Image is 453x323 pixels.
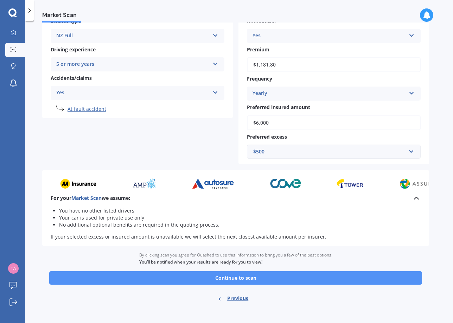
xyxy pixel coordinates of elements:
[51,195,130,202] b: For your we assume:
[189,178,232,189] img: autosure_sm.webp
[253,148,406,156] div: $500
[139,259,262,265] b: You’ll be notified when your results are ready for you to view!
[8,263,19,274] img: 5811eb6034e02d5d90e2b5361a64b8f9
[247,133,287,140] span: Preferred excess
[51,46,96,53] span: Driving experience
[68,106,224,113] li: At fault accident
[333,178,361,189] img: tower_sm.png
[71,195,102,201] span: Market Scan
[57,178,94,189] img: aa_sm.webp
[139,246,332,271] div: By clicking scan you agree for Quashed to use this information to bring you a few of the best opt...
[253,89,406,98] div: Yearly
[247,75,272,82] span: Frequency
[56,32,210,40] div: NZ Full
[247,57,421,72] input: Enter premium
[267,178,298,189] img: cove_sm.webp
[59,214,421,221] li: Your car is used for private use only
[42,12,81,21] span: Market Scan
[247,46,269,53] span: Premium
[59,221,421,228] li: No additional optional benefits are required in the quoting process.
[59,207,421,214] li: You have no other listed drivers
[56,89,210,97] div: Yes
[56,60,210,69] div: 5 or more years
[51,18,81,24] span: Licence type
[253,32,406,40] div: Yes
[51,75,92,81] span: Accidents/claims
[227,293,248,304] span: Previous
[396,178,446,189] img: assurant_sm.webp
[247,18,276,24] span: Immobiliser
[247,104,310,111] span: Preferred insured amount
[51,233,421,240] p: If your selected excess or insured amount is unavailable we will select the next closest availabl...
[49,271,422,285] button: Continue to scan
[128,178,154,189] img: amp_sm.png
